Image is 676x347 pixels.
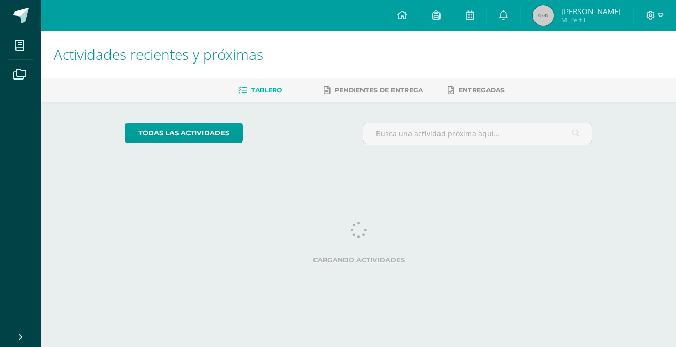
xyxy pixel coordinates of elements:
[125,256,592,264] label: Cargando actividades
[561,15,621,24] span: Mi Perfil
[533,5,554,26] img: 45x45
[448,82,505,99] a: Entregadas
[251,86,282,94] span: Tablero
[54,44,263,64] span: Actividades recientes y próximas
[335,86,423,94] span: Pendientes de entrega
[561,6,621,17] span: [PERSON_NAME]
[125,123,243,143] a: todas las Actividades
[238,82,282,99] a: Tablero
[324,82,423,99] a: Pendientes de entrega
[363,123,592,144] input: Busca una actividad próxima aquí...
[459,86,505,94] span: Entregadas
